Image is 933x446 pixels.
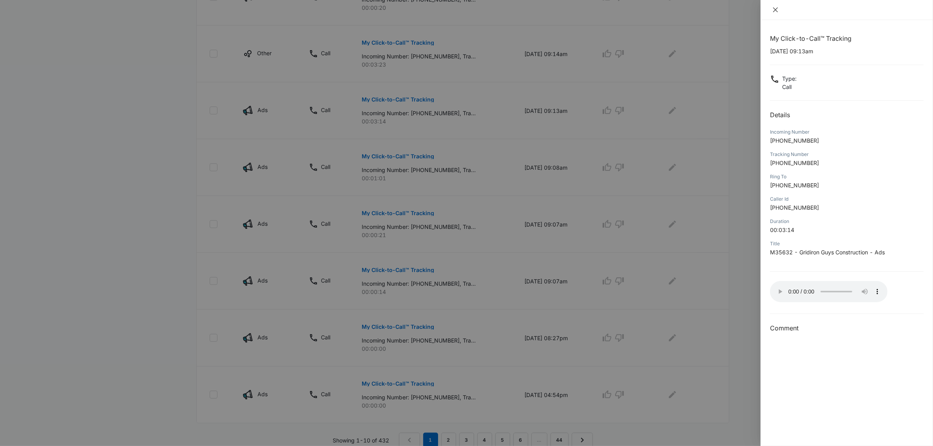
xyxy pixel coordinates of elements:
[770,196,924,203] div: Caller Id
[770,204,819,211] span: [PHONE_NUMBER]
[782,74,797,83] p: Type :
[770,249,885,256] span: M35632 - Gridiron Guys Construction - Ads
[770,218,924,225] div: Duration
[770,323,924,333] h3: Comment
[770,173,924,180] div: Ring To
[782,83,797,91] p: Call
[770,160,819,166] span: [PHONE_NUMBER]
[770,281,888,302] audio: Your browser does not support the audio tag.
[772,7,779,13] span: close
[770,6,781,13] button: Close
[770,151,924,158] div: Tracking Number
[770,227,794,233] span: 00:03:14
[770,129,924,136] div: Incoming Number
[770,110,924,120] h2: Details
[770,240,924,247] div: Title
[770,182,819,189] span: [PHONE_NUMBER]
[770,137,819,144] span: [PHONE_NUMBER]
[770,47,924,55] p: [DATE] 09:13am
[770,34,924,43] h1: My Click-to-Call™ Tracking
